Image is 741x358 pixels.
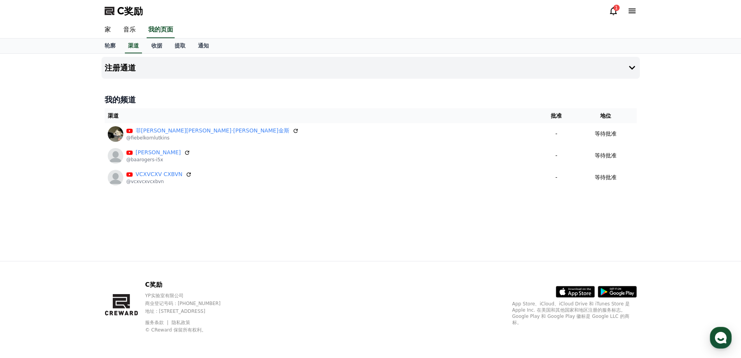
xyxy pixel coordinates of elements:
a: 收据 [145,39,168,53]
font: 地位 [600,113,611,119]
font: 提取 [175,42,186,49]
font: C奖励 [145,281,162,288]
font: 我的频道 [105,95,136,104]
font: 1 [615,5,618,11]
font: 批准 [551,113,562,119]
button: 注册通道 [102,57,640,79]
font: 家 [105,26,111,33]
font: 渠道 [128,42,139,49]
a: 家 [98,22,117,38]
font: © CReward 保留所有权利。 [145,327,206,333]
a: VCXVCXV CXBVN [136,170,183,178]
font: 注册通道 [105,63,136,72]
font: 菲[PERSON_NAME][PERSON_NAME]·[PERSON_NAME]金斯 [136,127,289,134]
font: [PERSON_NAME] [136,149,181,155]
font: 等待批准 [595,131,617,137]
a: 渠道 [125,39,142,53]
font: 等待批准 [595,152,617,159]
font: @fiebelkornlutkins [126,135,170,141]
font: 地址 : [STREET_ADDRESS] [145,309,205,314]
font: 轮廓 [105,42,116,49]
font: 商业登记号码：[PHONE_NUMBER] [145,301,221,306]
a: 隐私政策 [172,320,190,325]
font: VCXVCXV CXBVN [136,171,183,177]
font: - [555,152,557,159]
font: @vcxvcxvcxbvn [126,179,164,184]
font: 音乐 [123,26,136,33]
a: [PERSON_NAME] [136,148,181,157]
a: 音乐 [117,22,142,38]
font: 渠道 [108,113,119,119]
a: 我的页面 [147,22,175,38]
font: C奖励 [117,5,143,16]
font: - [555,174,557,180]
font: 收据 [151,42,162,49]
font: 等待批准 [595,174,617,180]
a: 服务条款 [145,320,170,325]
a: 菲[PERSON_NAME][PERSON_NAME]·[PERSON_NAME]金斯 [136,127,289,135]
img: 巴·罗杰斯 [108,148,123,164]
img: 菲贝尔科恩·卢特金斯 [108,126,123,142]
a: 提取 [168,39,192,53]
font: - [555,131,557,137]
a: C奖励 [105,5,143,17]
a: 通知 [192,39,215,53]
a: 1 [609,6,618,16]
font: 服务条款 [145,320,164,325]
font: 通知 [198,42,209,49]
a: 轮廓 [98,39,122,53]
font: 我的页面 [148,26,173,33]
font: App Store、iCloud、iCloud Drive 和 iTunes Store 是 Apple Inc. 在美国和其他国家和地区注册的服务标志。Google Play 和 Google... [512,301,630,325]
img: VCXVCXV CXBVN [108,170,123,185]
font: @baarogers-i5x [126,157,163,162]
font: YP实验室有限公司 [145,293,184,298]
